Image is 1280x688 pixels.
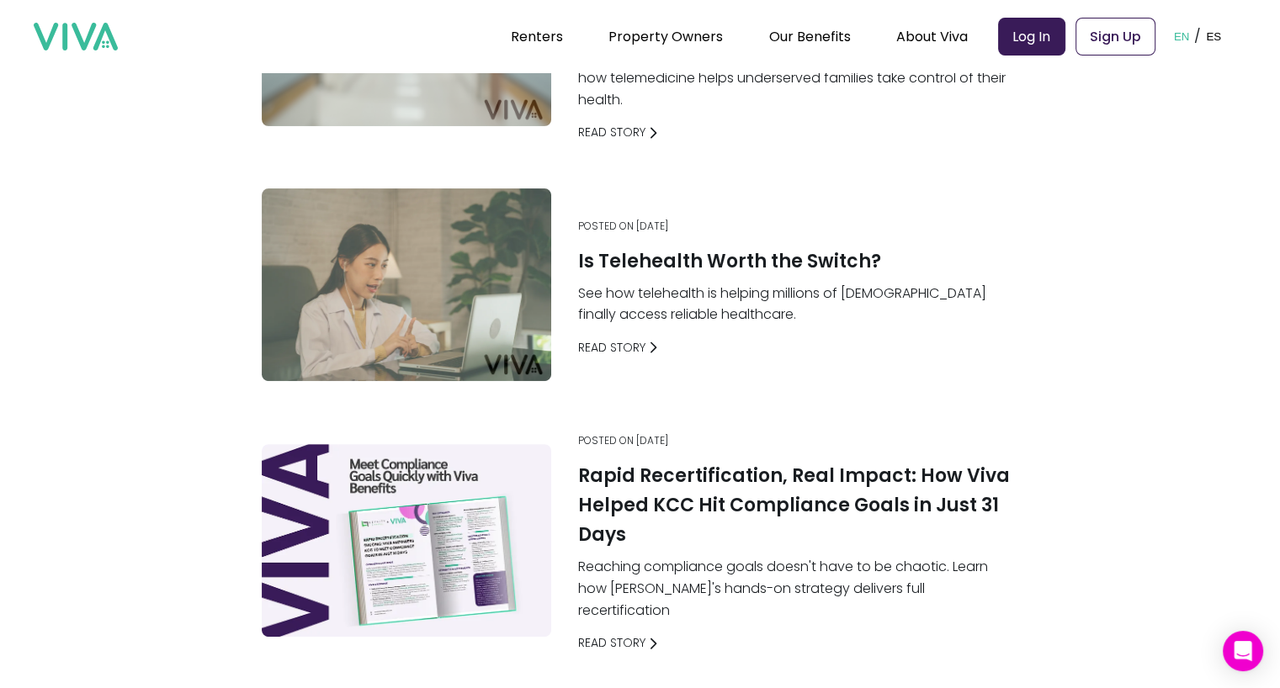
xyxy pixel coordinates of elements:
[578,283,1012,325] p: See how telehealth is helping millions of [DEMOGRAPHIC_DATA] finally access reliable healthcare.
[1223,631,1263,671] div: Open Intercom Messenger
[578,556,1012,621] p: Reaching compliance goals doesn't have to be chaotic. Learn how [PERSON_NAME]'s hands-on strategy...
[768,15,850,57] div: Our Benefits
[1194,24,1201,49] p: /
[578,124,661,141] a: Read Story
[578,339,661,357] a: Read Story
[608,27,723,46] a: Property Owners
[998,18,1065,56] a: Log In
[645,340,661,355] img: arrow
[578,45,1012,110] p: Access to healthcare shouldn't depend on where you live. Learn how telemedicine helps underserved...
[578,634,661,652] a: Read Story
[1201,10,1226,62] button: ES
[262,188,551,381] img: Is Telehealth Worth the Switch?
[578,220,668,233] p: Posted on [DATE]
[645,125,661,140] img: arrow
[1169,10,1195,62] button: EN
[896,15,968,57] div: About Viva
[578,246,881,276] h1: Is Telehealth Worth the Switch?
[645,636,661,651] img: arrow
[511,27,563,46] a: Renters
[34,23,118,51] img: viva
[578,458,1012,556] a: Rapid Recertification, Real Impact: How Viva Helped KCC Hit Compliance Goals in Just 31 Days
[578,243,881,283] a: Is Telehealth Worth the Switch?
[1076,18,1155,56] a: Sign Up
[262,444,551,637] img: Rapid Recertification, Real Impact: How Viva Helped KCC Hit Compliance Goals in Just 31 Days
[578,434,668,447] p: Posted on [DATE]
[578,461,1012,549] h1: Rapid Recertification, Real Impact: How Viva Helped KCC Hit Compliance Goals in Just 31 Days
